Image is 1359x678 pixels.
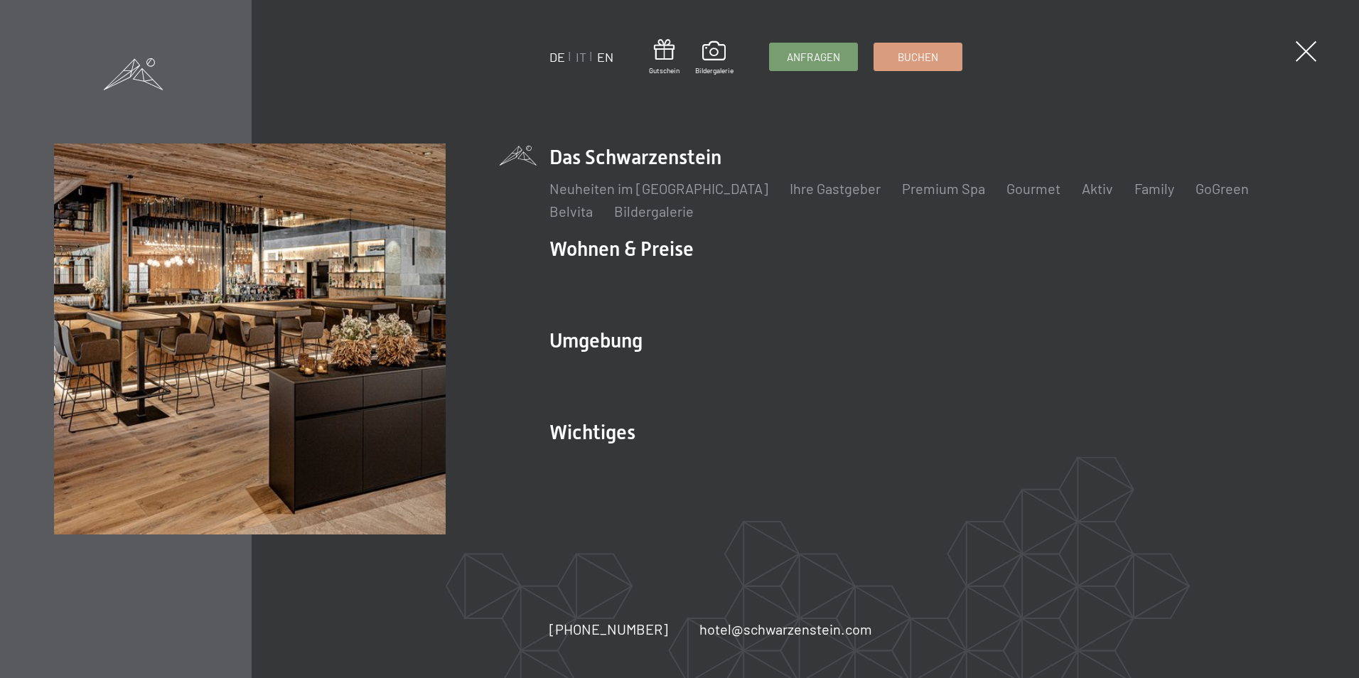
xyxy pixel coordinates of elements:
a: Gutschein [649,39,679,75]
span: Bildergalerie [695,65,734,75]
span: Anfragen [787,50,840,65]
a: IT [576,49,586,65]
a: Belvita [549,203,593,220]
a: [PHONE_NUMBER] [549,619,668,639]
a: Buchen [874,43,962,70]
a: Ihre Gastgeber [790,180,881,197]
a: Family [1134,180,1174,197]
a: Gourmet [1006,180,1060,197]
a: EN [597,49,613,65]
a: Anfragen [770,43,857,70]
a: Bildergalerie [614,203,694,220]
a: DE [549,49,565,65]
a: GoGreen [1196,180,1249,197]
a: Neuheiten im [GEOGRAPHIC_DATA] [549,180,768,197]
a: Bildergalerie [695,41,734,75]
a: Premium Spa [902,180,985,197]
a: Aktiv [1082,180,1113,197]
span: [PHONE_NUMBER] [549,620,668,637]
a: hotel@schwarzenstein.com [699,619,872,639]
span: Buchen [898,50,938,65]
span: Gutschein [649,65,679,75]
